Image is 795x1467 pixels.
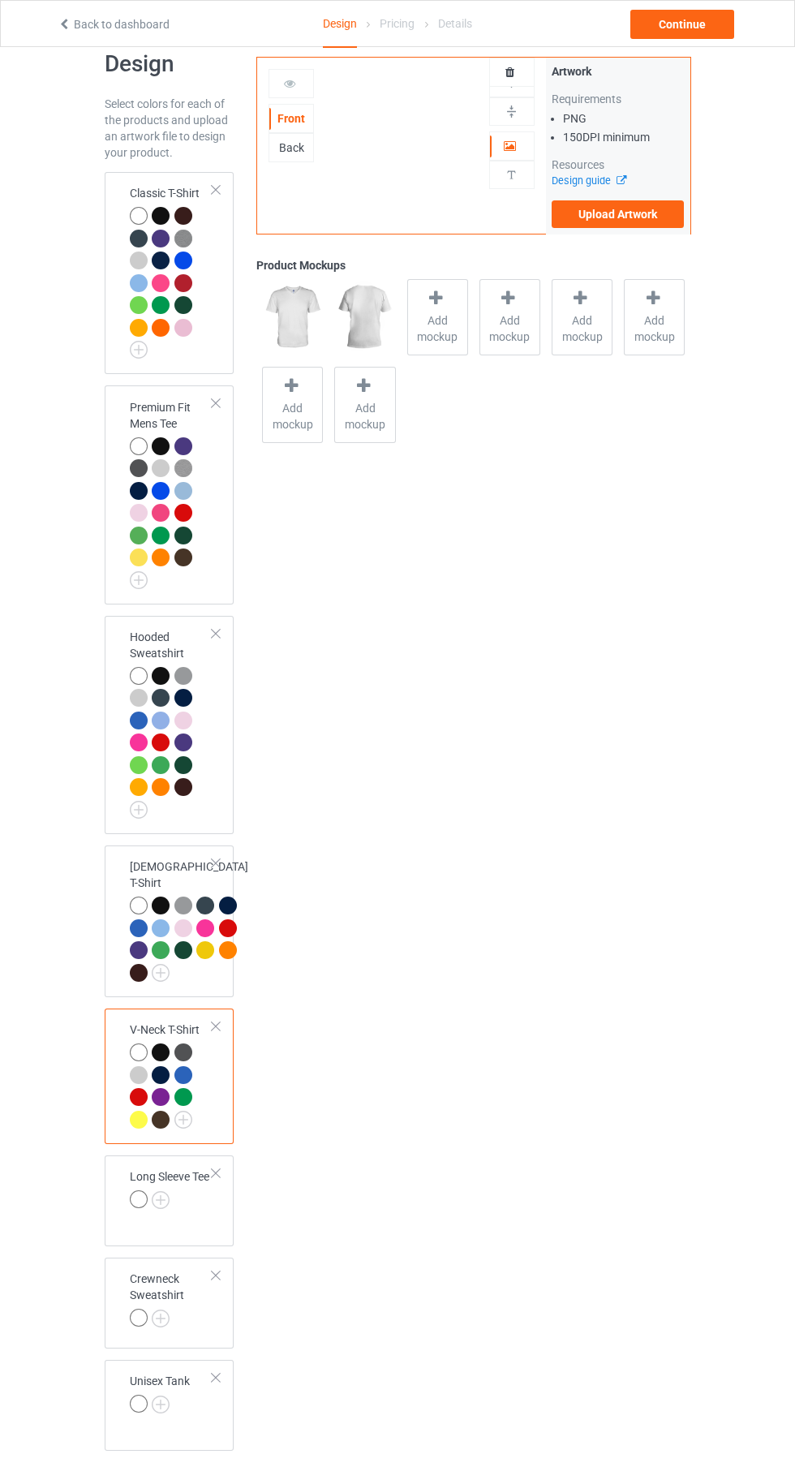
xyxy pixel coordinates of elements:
div: Classic T-Shirt [130,185,213,353]
label: Upload Artwork [552,200,685,228]
div: Premium Fit Mens Tee [105,385,234,604]
span: Add mockup [480,312,539,345]
span: Add mockup [625,312,684,345]
img: svg+xml;base64,PD94bWwgdmVyc2lvbj0iMS4wIiBlbmNvZGluZz0iVVRGLTgiPz4KPHN2ZyB3aWR0aD0iMjJweCIgaGVpZ2... [152,1191,170,1209]
a: Design guide [552,174,625,187]
img: heather_texture.png [174,230,192,247]
div: Premium Fit Mens Tee [130,399,213,583]
span: Add mockup [263,400,322,432]
div: Unisex Tank [105,1360,234,1451]
div: Design [323,1,357,48]
span: Add mockup [335,400,394,432]
div: Add mockup [334,367,395,443]
span: Add mockup [552,312,612,345]
div: Front [269,110,313,127]
div: [DEMOGRAPHIC_DATA] T-Shirt [130,858,248,980]
img: svg+xml;base64,PD94bWwgdmVyc2lvbj0iMS4wIiBlbmNvZGluZz0iVVRGLTgiPz4KPHN2ZyB3aWR0aD0iMjJweCIgaGVpZ2... [152,1310,170,1327]
span: Add mockup [408,312,467,345]
div: Add mockup [407,279,468,355]
div: Requirements [552,91,685,107]
img: regular.jpg [262,279,323,355]
img: svg+xml;base64,PD94bWwgdmVyc2lvbj0iMS4wIiBlbmNvZGluZz0iVVRGLTgiPz4KPHN2ZyB3aWR0aD0iMjJweCIgaGVpZ2... [152,1396,170,1413]
h1: Design [105,49,234,79]
img: svg+xml;base64,PD94bWwgdmVyc2lvbj0iMS4wIiBlbmNvZGluZz0iVVRGLTgiPz4KPHN2ZyB3aWR0aD0iMjJweCIgaGVpZ2... [174,1111,192,1129]
div: Hooded Sweatshirt [130,629,213,813]
div: V-Neck T-Shirt [130,1022,213,1127]
div: Add mockup [624,279,685,355]
div: Select colors for each of the products and upload an artwork file to design your product. [105,96,234,161]
img: svg%3E%0A [504,104,519,119]
div: Hooded Sweatshirt [105,616,234,834]
a: Back to dashboard [58,18,170,31]
div: Artwork [552,63,685,80]
div: Resources [552,157,685,173]
div: Crewneck Sweatshirt [130,1271,213,1326]
div: Long Sleeve Tee [105,1155,234,1246]
img: svg+xml;base64,PD94bWwgdmVyc2lvbj0iMS4wIiBlbmNvZGluZz0iVVRGLTgiPz4KPHN2ZyB3aWR0aD0iMjJweCIgaGVpZ2... [152,964,170,982]
div: Add mockup [262,367,323,443]
div: Add mockup [552,279,612,355]
div: [DEMOGRAPHIC_DATA] T-Shirt [105,845,234,997]
div: Long Sleeve Tee [130,1168,209,1207]
img: svg+xml;base64,PD94bWwgdmVyc2lvbj0iMS4wIiBlbmNvZGluZz0iVVRGLTgiPz4KPHN2ZyB3aWR0aD0iMjJweCIgaGVpZ2... [130,571,148,589]
div: Pricing [380,1,415,46]
img: heather_texture.png [174,459,192,477]
img: svg+xml;base64,PD94bWwgdmVyc2lvbj0iMS4wIiBlbmNvZGluZz0iVVRGLTgiPz4KPHN2ZyB3aWR0aD0iMjJweCIgaGVpZ2... [130,801,148,819]
div: Continue [630,10,734,39]
div: Add mockup [479,279,540,355]
img: regular.jpg [334,279,395,355]
div: Unisex Tank [130,1373,190,1412]
img: svg+xml;base64,PD94bWwgdmVyc2lvbj0iMS4wIiBlbmNvZGluZz0iVVRGLTgiPz4KPHN2ZyB3aWR0aD0iMjJweCIgaGVpZ2... [130,341,148,359]
li: PNG [563,110,685,127]
div: Classic T-Shirt [105,172,234,374]
li: 150 DPI minimum [563,129,685,145]
div: Details [438,1,472,46]
div: Back [269,140,313,156]
div: Crewneck Sweatshirt [105,1258,234,1349]
div: Product Mockups [256,257,690,273]
img: svg%3E%0A [504,167,519,183]
div: V-Neck T-Shirt [105,1009,234,1144]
